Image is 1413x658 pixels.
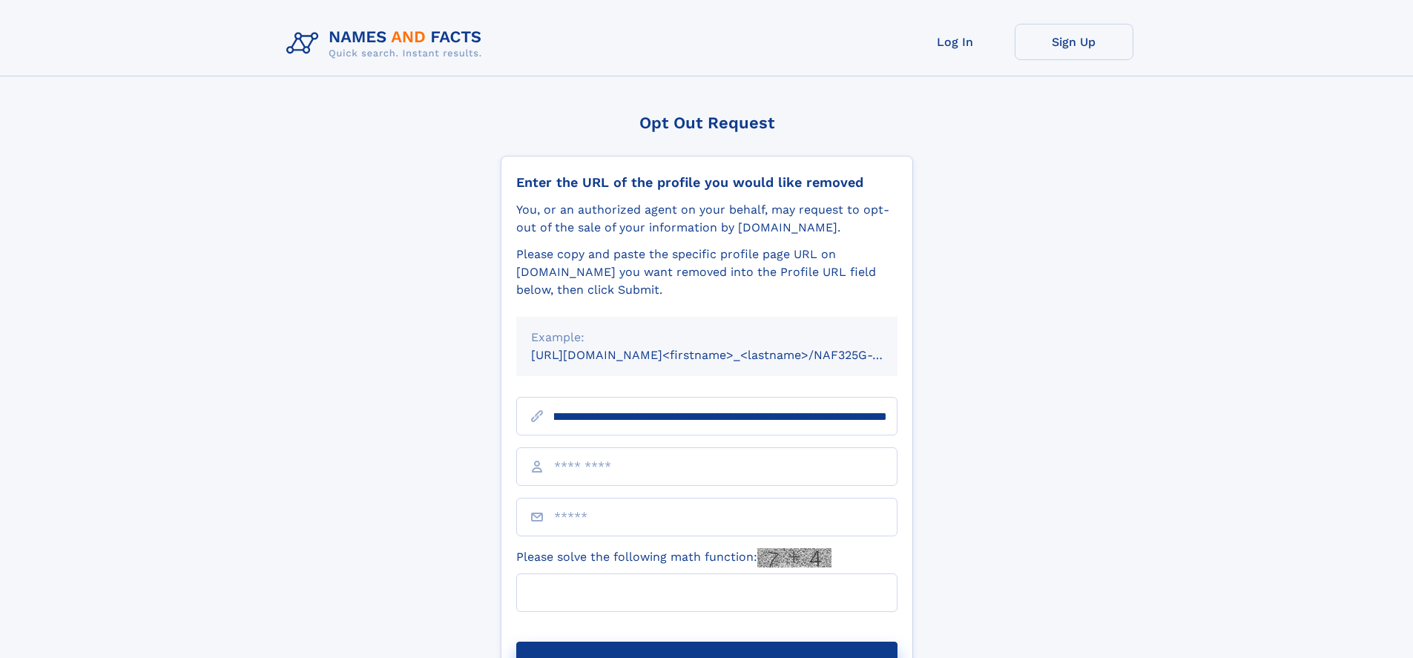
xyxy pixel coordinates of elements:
[516,548,831,567] label: Please solve the following math function:
[531,329,883,346] div: Example:
[531,348,926,362] small: [URL][DOMAIN_NAME]<firstname>_<lastname>/NAF325G-xxxxxxxx
[501,113,913,132] div: Opt Out Request
[516,174,897,191] div: Enter the URL of the profile you would like removed
[516,201,897,237] div: You, or an authorized agent on your behalf, may request to opt-out of the sale of your informatio...
[280,24,494,64] img: Logo Names and Facts
[896,24,1015,60] a: Log In
[1015,24,1133,60] a: Sign Up
[516,246,897,299] div: Please copy and paste the specific profile page URL on [DOMAIN_NAME] you want removed into the Pr...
